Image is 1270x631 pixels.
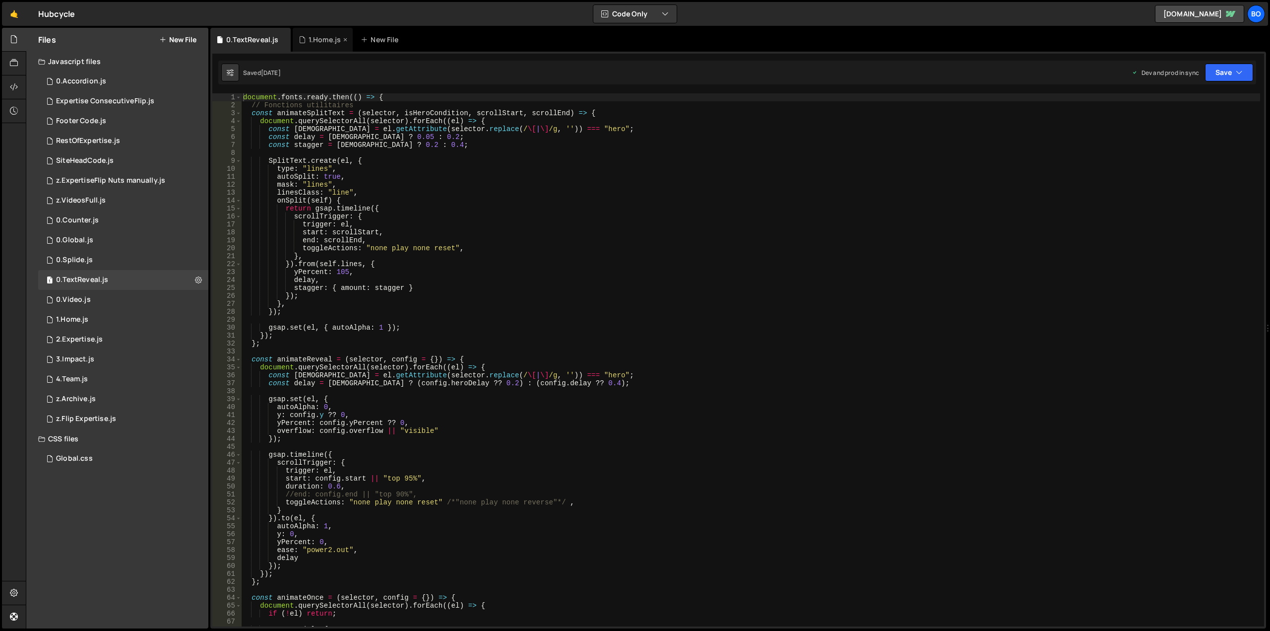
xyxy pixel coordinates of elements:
div: 18 [212,228,242,236]
button: Code Only [593,5,677,23]
div: 45 [212,443,242,451]
div: 50 [212,483,242,491]
div: 43 [212,427,242,435]
div: Global.css [56,454,93,463]
div: 38 [212,387,242,395]
div: Javascript files [26,52,208,71]
div: 58 [212,546,242,554]
div: 15 [212,205,242,212]
div: 15889/42709.js [38,210,208,230]
div: 44 [212,435,242,443]
div: 57 [212,538,242,546]
div: 28 [212,308,242,316]
div: 5 [212,125,242,133]
div: 15889/45514.js [38,91,208,111]
div: 0.TextReveal.js [56,276,108,284]
div: 48 [212,467,242,475]
div: 12 [212,181,242,189]
div: 27 [212,300,242,308]
div: 32 [212,340,242,348]
div: 40 [212,403,242,411]
div: 29 [212,316,242,324]
div: 14 [212,197,242,205]
div: 11 [212,173,242,181]
div: 2 [212,101,242,109]
div: 1.Home.js [309,35,341,45]
div: 52 [212,498,242,506]
div: 15889/43216.js [38,290,208,310]
div: 4 [212,117,242,125]
div: 55 [212,522,242,530]
div: 1 [212,93,242,101]
div: 2.Expertise.js [56,335,103,344]
div: Saved [243,69,281,77]
div: 65 [212,602,242,610]
div: 15889/42417.js [38,310,208,330]
div: 15889/42505.js [38,270,208,290]
div: 17 [212,220,242,228]
div: 15889/45507.js [38,111,208,131]
div: 13 [212,189,242,197]
div: 15889/44242.css [38,449,208,469]
div: 1.Home.js [56,315,88,324]
div: 19 [212,236,242,244]
div: 15889/42773.js [38,330,208,350]
div: 36 [212,371,242,379]
div: 63 [212,586,242,594]
div: z.ExpertiseFlip Nuts manually.js [56,176,165,185]
div: 60 [212,562,242,570]
div: 24 [212,276,242,284]
div: Dev and prod in sync [1132,69,1199,77]
a: Bo [1247,5,1265,23]
div: 41 [212,411,242,419]
div: 67 [212,618,242,626]
div: 16 [212,212,242,220]
div: [DATE] [261,69,281,77]
div: 66 [212,610,242,618]
div: z.VideosFull.js [56,196,106,205]
div: 61 [212,570,242,578]
div: Footer Code.js [56,117,106,126]
div: 47 [212,459,242,467]
div: 59 [212,554,242,562]
div: 30 [212,324,242,332]
div: 42 [212,419,242,427]
div: 0.Splide.js [56,256,93,265]
div: z.Flip Expertise.js [56,415,116,423]
div: 25 [212,284,242,292]
div: z.Archive.js [56,395,96,404]
div: 15889/43250.js [38,71,208,91]
div: 53 [212,506,242,514]
button: New File [159,36,196,44]
div: New File [361,35,402,45]
div: 49 [212,475,242,483]
div: 20 [212,244,242,252]
div: 15889/43273.js [38,250,208,270]
div: 54 [212,514,242,522]
a: [DOMAIN_NAME] [1155,5,1244,23]
div: 22 [212,260,242,268]
span: 1 [47,277,53,285]
div: 8 [212,149,242,157]
div: 15889/43683.js [38,409,208,429]
div: 15889/42631.js [38,230,208,250]
div: 23 [212,268,242,276]
div: 3.Impact.js [56,355,94,364]
div: 4.Team.js [56,375,88,384]
div: 9 [212,157,242,165]
button: Save [1205,64,1253,81]
div: 26 [212,292,242,300]
div: 15889/44427.js [38,191,208,210]
div: 3 [212,109,242,117]
div: 0.TextReveal.js [226,35,278,45]
div: 33 [212,348,242,355]
div: CSS files [26,429,208,449]
div: 15889/42433.js [38,389,208,409]
div: 51 [212,491,242,498]
h2: Files [38,34,56,45]
div: 35 [212,363,242,371]
div: 10 [212,165,242,173]
div: 0.Global.js [56,236,93,245]
div: 15889/45513.js [38,171,208,191]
